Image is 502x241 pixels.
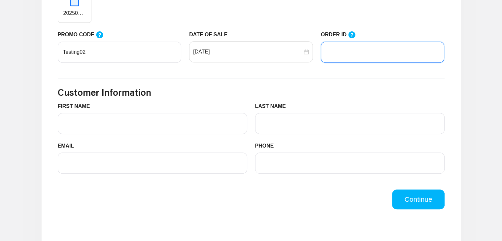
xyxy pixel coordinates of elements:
[58,113,247,134] input: FIRST NAME
[321,31,362,39] label: ORDER ID
[58,87,445,98] h3: Customer Information
[255,102,291,110] label: LAST NAME
[255,113,445,134] input: LAST NAME
[392,189,444,209] button: Continue
[58,142,79,150] label: EMAIL
[58,31,110,39] label: PROMO CODE
[193,48,302,56] input: DATE OF SALE
[255,153,445,174] input: PHONE
[58,153,247,174] input: EMAIL
[58,102,95,110] label: FIRST NAME
[255,142,279,150] label: PHONE
[189,31,232,39] label: DATE OF SALE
